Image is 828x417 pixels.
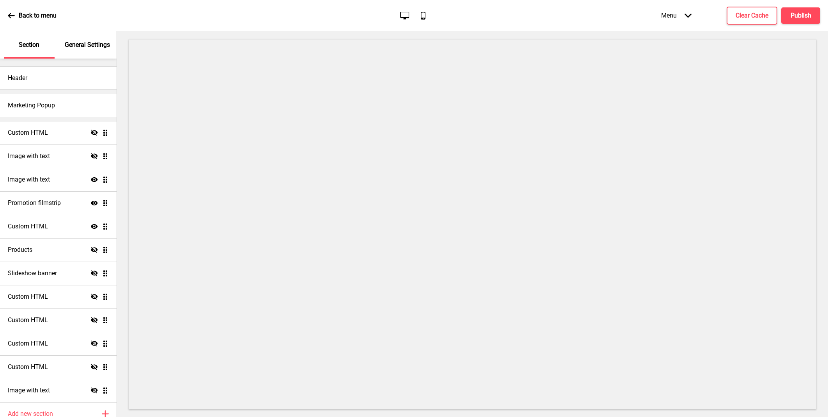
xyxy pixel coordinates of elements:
[8,363,48,371] h4: Custom HTML
[8,339,48,348] h4: Custom HTML
[727,7,777,25] button: Clear Cache
[8,74,27,82] h4: Header
[653,4,699,27] div: Menu
[8,269,57,278] h4: Slideshow banner
[8,386,50,395] h4: Image with text
[8,199,61,207] h4: Promotion filmstrip
[8,222,48,231] h4: Custom HTML
[8,5,57,26] a: Back to menu
[8,128,48,137] h4: Custom HTML
[8,175,50,184] h4: Image with text
[791,11,811,20] h4: Publish
[8,292,48,301] h4: Custom HTML
[8,316,48,324] h4: Custom HTML
[781,7,820,24] button: Publish
[736,11,768,20] h4: Clear Cache
[19,11,57,20] p: Back to menu
[19,41,39,49] p: Section
[8,246,32,254] h4: Products
[8,101,55,110] h4: Marketing Popup
[8,152,50,160] h4: Image with text
[65,41,110,49] p: General Settings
